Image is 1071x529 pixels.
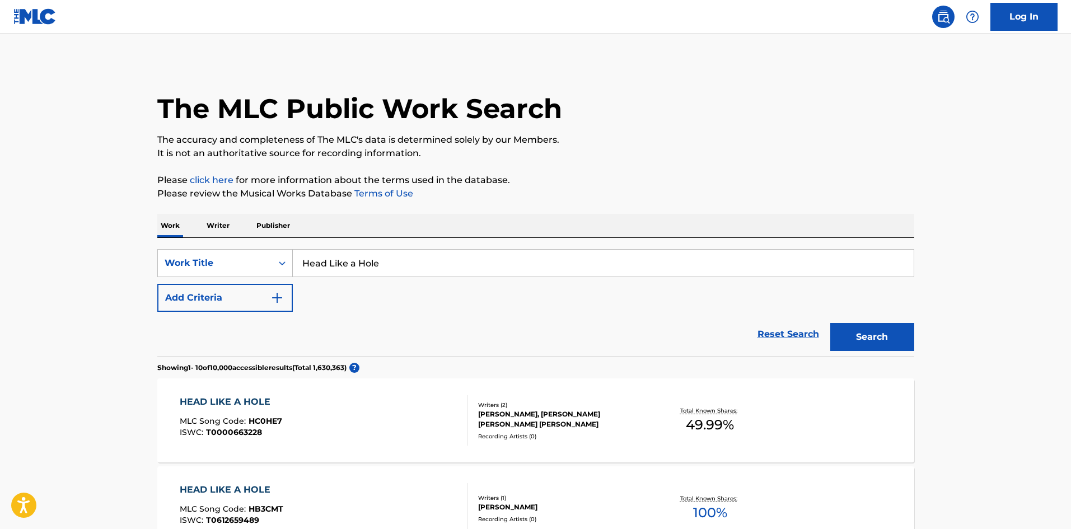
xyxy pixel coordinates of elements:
[157,92,562,125] h1: The MLC Public Work Search
[752,322,825,347] a: Reset Search
[937,10,950,24] img: search
[157,174,914,187] p: Please for more information about the terms used in the database.
[478,502,647,512] div: [PERSON_NAME]
[157,284,293,312] button: Add Criteria
[352,188,413,199] a: Terms of Use
[190,175,233,185] a: click here
[966,10,979,24] img: help
[680,406,740,415] p: Total Known Shares:
[165,256,265,270] div: Work Title
[157,187,914,200] p: Please review the Musical Works Database
[180,395,282,409] div: HEAD LIKE A HOLE
[478,401,647,409] div: Writers ( 2 )
[349,363,359,373] span: ?
[157,133,914,147] p: The accuracy and completeness of The MLC's data is determined solely by our Members.
[157,214,183,237] p: Work
[203,214,233,237] p: Writer
[680,494,740,503] p: Total Known Shares:
[180,483,283,497] div: HEAD LIKE A HOLE
[478,432,647,441] div: Recording Artists ( 0 )
[157,249,914,357] form: Search Form
[961,6,984,28] div: Help
[830,323,914,351] button: Search
[478,515,647,523] div: Recording Artists ( 0 )
[157,378,914,462] a: HEAD LIKE A HOLEMLC Song Code:HC0HE7ISWC:T0000663228Writers (2)[PERSON_NAME], [PERSON_NAME] [PERS...
[206,427,262,437] span: T0000663228
[253,214,293,237] p: Publisher
[206,515,259,525] span: T0612659489
[180,515,206,525] span: ISWC :
[249,504,283,514] span: HB3CMT
[686,415,734,435] span: 49.99 %
[13,8,57,25] img: MLC Logo
[478,409,647,429] div: [PERSON_NAME], [PERSON_NAME] [PERSON_NAME] [PERSON_NAME]
[478,494,647,502] div: Writers ( 1 )
[693,503,727,523] span: 100 %
[180,427,206,437] span: ISWC :
[990,3,1058,31] a: Log In
[270,291,284,305] img: 9d2ae6d4665cec9f34b9.svg
[157,147,914,160] p: It is not an authoritative source for recording information.
[249,416,282,426] span: HC0HE7
[180,416,249,426] span: MLC Song Code :
[157,363,347,373] p: Showing 1 - 10 of 10,000 accessible results (Total 1,630,363 )
[180,504,249,514] span: MLC Song Code :
[932,6,955,28] a: Public Search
